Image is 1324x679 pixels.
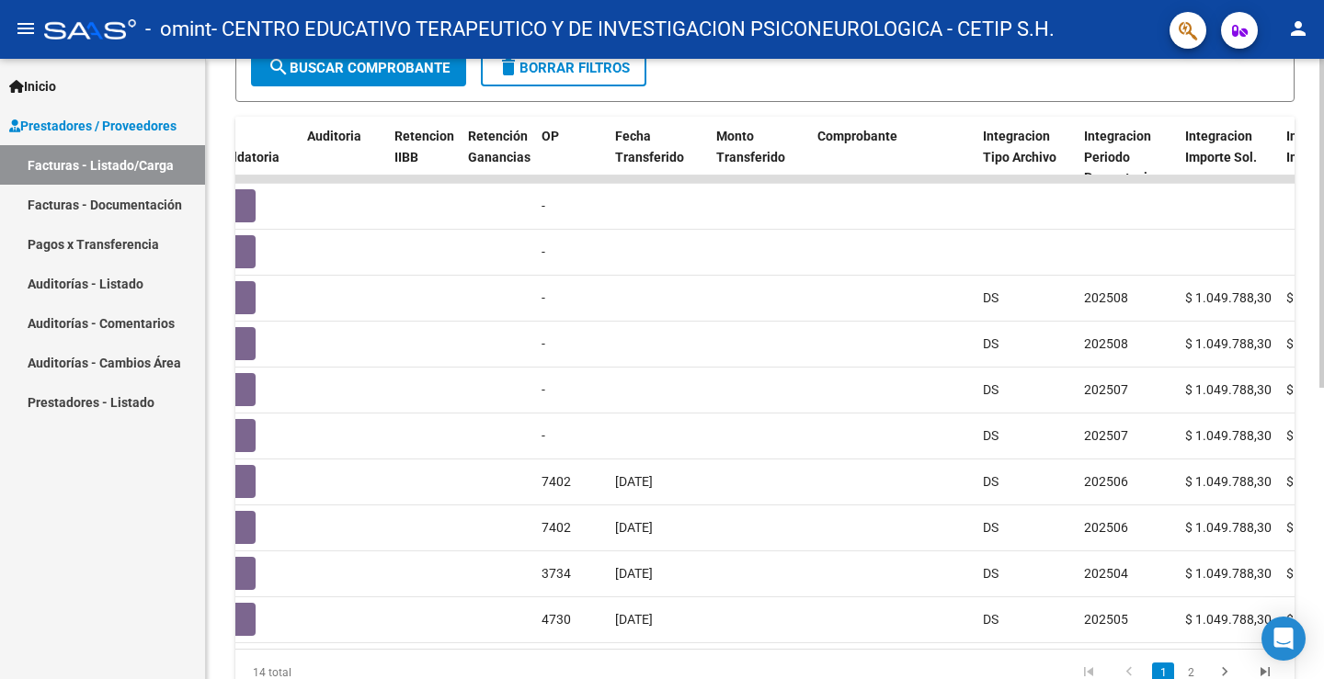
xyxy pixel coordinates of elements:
[1084,474,1128,489] span: 202506
[268,56,290,78] mat-icon: search
[615,129,684,164] span: Fecha Transferido
[983,336,999,351] span: DS
[1185,129,1257,164] span: Integracion Importe Sol.
[615,612,653,627] span: [DATE]
[542,612,571,627] span: 4730
[251,50,466,86] button: Buscar Comprobante
[542,520,571,535] span: 7402
[983,428,999,443] span: DS
[983,612,999,627] span: DS
[461,117,534,198] datatable-header-cell: Retención Ganancias
[197,129,280,164] span: Doc Respaldatoria
[983,566,999,581] span: DS
[307,129,361,143] span: Auditoria
[817,129,897,143] span: Comprobante
[608,117,709,198] datatable-header-cell: Fecha Transferido
[1084,382,1128,397] span: 202507
[481,50,646,86] button: Borrar Filtros
[542,290,545,305] span: -
[983,382,999,397] span: DS
[468,129,531,164] span: Retención Ganancias
[145,9,211,50] span: - omint
[810,117,976,198] datatable-header-cell: Comprobante
[15,17,37,40] mat-icon: menu
[1185,474,1272,489] span: $ 1.049.788,30
[709,117,810,198] datatable-header-cell: Monto Transferido
[615,566,653,581] span: [DATE]
[542,474,571,489] span: 7402
[9,76,56,96] span: Inicio
[542,428,545,443] span: -
[1185,612,1272,627] span: $ 1.049.788,30
[1185,336,1272,351] span: $ 1.049.788,30
[1084,290,1128,305] span: 202508
[268,60,450,76] span: Buscar Comprobante
[1084,612,1128,627] span: 202505
[1185,428,1272,443] span: $ 1.049.788,30
[983,474,999,489] span: DS
[1178,117,1279,198] datatable-header-cell: Integracion Importe Sol.
[983,129,1056,164] span: Integracion Tipo Archivo
[542,336,545,351] span: -
[1084,428,1128,443] span: 202507
[534,117,608,198] datatable-header-cell: OP
[542,198,545,213] span: -
[211,9,1055,50] span: - CENTRO EDUCATIVO TERAPEUTICO Y DE INVESTIGACION PSICONEUROLOGICA - CETIP S.H.
[615,520,653,535] span: [DATE]
[387,117,461,198] datatable-header-cell: Retencion IIBB
[542,244,545,259] span: -
[1185,382,1272,397] span: $ 1.049.788,30
[1185,566,1272,581] span: $ 1.049.788,30
[1084,336,1128,351] span: 202508
[716,129,785,164] span: Monto Transferido
[1084,520,1128,535] span: 202506
[394,129,454,164] span: Retencion IIBB
[1261,617,1306,661] div: Open Intercom Messenger
[1077,117,1178,198] datatable-header-cell: Integracion Periodo Presentacion
[1185,520,1272,535] span: $ 1.049.788,30
[189,117,300,198] datatable-header-cell: Doc Respaldatoria
[615,474,653,489] span: [DATE]
[1084,129,1162,186] span: Integracion Periodo Presentacion
[300,117,387,198] datatable-header-cell: Auditoria
[542,129,559,143] span: OP
[497,60,630,76] span: Borrar Filtros
[983,520,999,535] span: DS
[1287,17,1309,40] mat-icon: person
[497,56,519,78] mat-icon: delete
[1084,566,1128,581] span: 202504
[1185,290,1272,305] span: $ 1.049.788,30
[983,290,999,305] span: DS
[542,566,571,581] span: 3734
[976,117,1077,198] datatable-header-cell: Integracion Tipo Archivo
[542,382,545,397] span: -
[9,116,177,136] span: Prestadores / Proveedores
